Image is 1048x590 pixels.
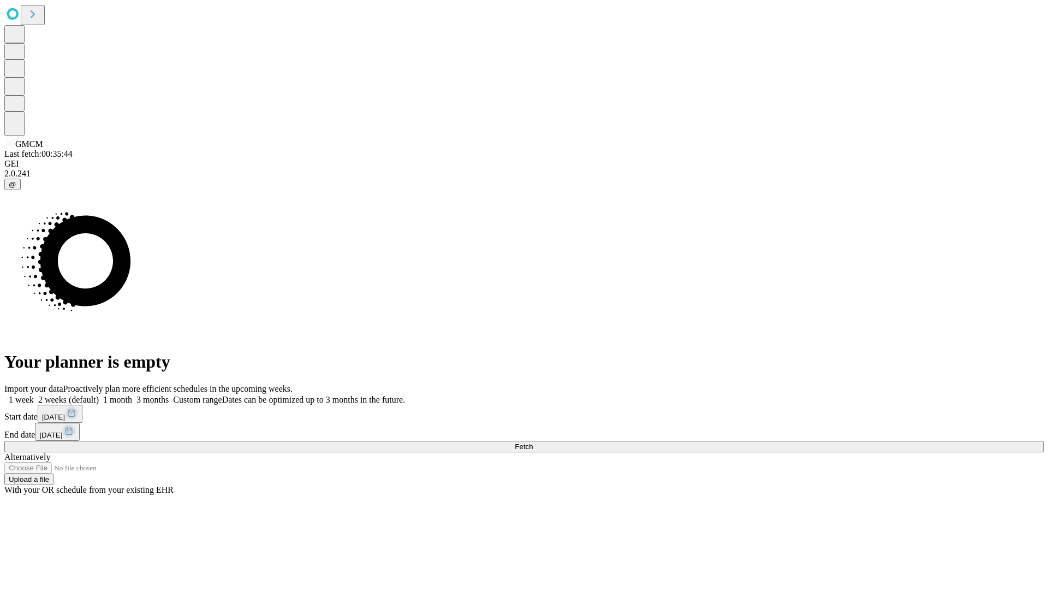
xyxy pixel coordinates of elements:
[4,441,1044,452] button: Fetch
[4,452,50,462] span: Alternatively
[39,431,62,439] span: [DATE]
[4,485,174,494] span: With your OR schedule from your existing EHR
[136,395,169,404] span: 3 months
[4,149,73,158] span: Last fetch: 00:35:44
[9,180,16,188] span: @
[4,179,21,190] button: @
[4,423,1044,441] div: End date
[173,395,222,404] span: Custom range
[4,384,63,393] span: Import your data
[9,395,34,404] span: 1 week
[4,352,1044,372] h1: Your planner is empty
[38,405,82,423] button: [DATE]
[35,423,80,441] button: [DATE]
[4,474,53,485] button: Upload a file
[4,159,1044,169] div: GEI
[515,442,533,451] span: Fetch
[15,139,43,149] span: GMCM
[4,169,1044,179] div: 2.0.241
[42,413,65,421] span: [DATE]
[4,405,1044,423] div: Start date
[222,395,405,404] span: Dates can be optimized up to 3 months in the future.
[63,384,293,393] span: Proactively plan more efficient schedules in the upcoming weeks.
[38,395,99,404] span: 2 weeks (default)
[103,395,132,404] span: 1 month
